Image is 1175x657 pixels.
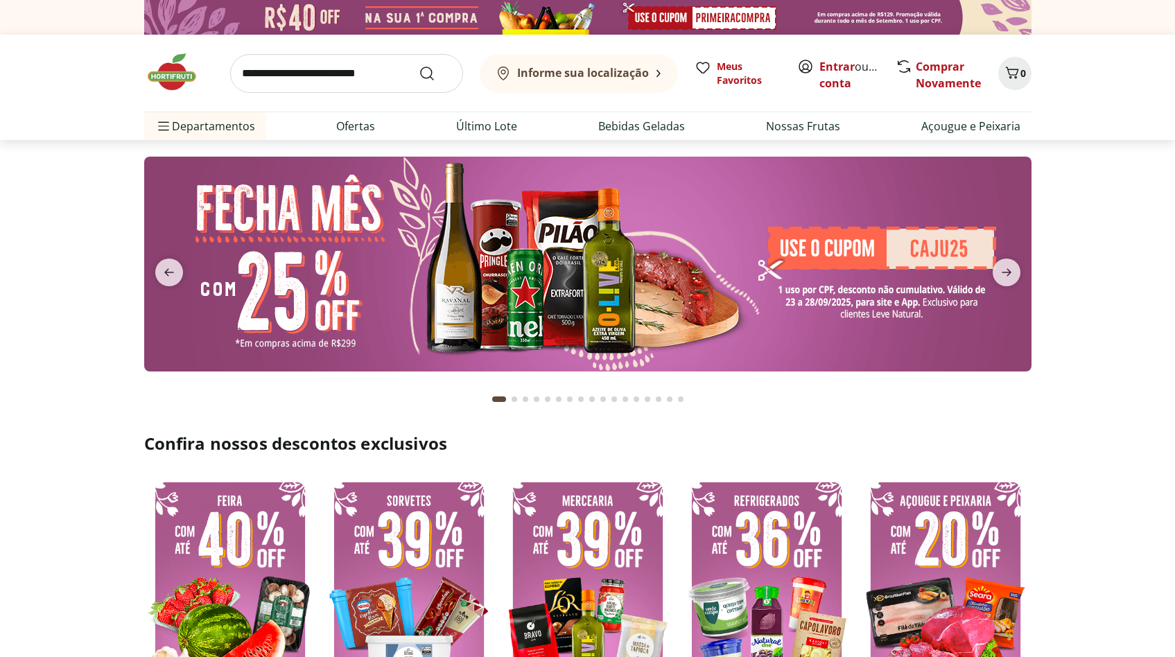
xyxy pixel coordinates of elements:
button: Go to page 3 from fs-carousel [520,383,531,416]
a: Último Lote [456,118,517,134]
button: Go to page 13 from fs-carousel [631,383,642,416]
button: Submit Search [419,65,452,82]
a: Bebidas Geladas [598,118,685,134]
button: next [982,259,1032,286]
a: Criar conta [819,59,896,91]
button: Go to page 17 from fs-carousel [675,383,686,416]
span: Meus Favoritos [717,60,781,87]
a: Meus Favoritos [695,60,781,87]
button: Go to page 9 from fs-carousel [586,383,598,416]
button: Go to page 15 from fs-carousel [653,383,664,416]
a: Ofertas [336,118,375,134]
button: Go to page 8 from fs-carousel [575,383,586,416]
button: Go to page 7 from fs-carousel [564,383,575,416]
button: Go to page 16 from fs-carousel [664,383,675,416]
button: Go to page 12 from fs-carousel [620,383,631,416]
button: Go to page 14 from fs-carousel [642,383,653,416]
button: Carrinho [998,57,1032,90]
h2: Confira nossos descontos exclusivos [144,432,1032,455]
button: Menu [155,109,172,143]
a: Nossas Frutas [766,118,840,134]
span: ou [819,58,881,91]
span: Departamentos [155,109,255,143]
button: Go to page 6 from fs-carousel [553,383,564,416]
button: Current page from fs-carousel [489,383,509,416]
button: Informe sua localização [480,54,678,93]
img: Hortifruti [144,51,214,93]
button: previous [144,259,194,286]
a: Açougue e Peixaria [921,118,1020,134]
input: search [230,54,463,93]
button: Go to page 10 from fs-carousel [598,383,609,416]
button: Go to page 11 from fs-carousel [609,383,620,416]
button: Go to page 2 from fs-carousel [509,383,520,416]
button: Go to page 4 from fs-carousel [531,383,542,416]
a: Comprar Novamente [916,59,981,91]
b: Informe sua localização [517,65,649,80]
button: Go to page 5 from fs-carousel [542,383,553,416]
a: Entrar [819,59,855,74]
span: 0 [1020,67,1026,80]
img: banana [144,157,1032,371]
